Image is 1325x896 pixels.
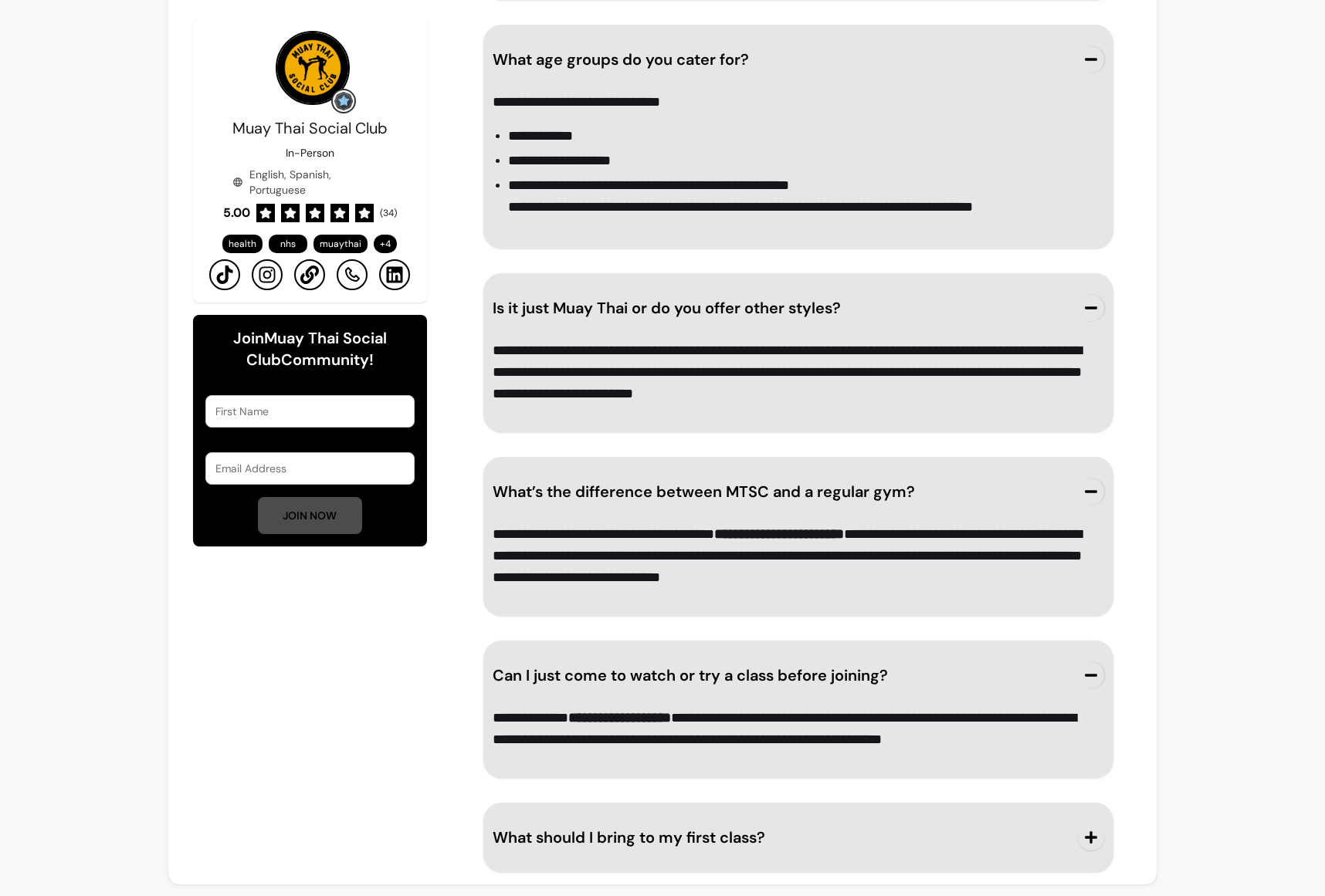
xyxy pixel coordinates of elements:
[276,31,350,105] img: Provider image
[232,167,387,198] div: English, Spanish, Portuguese
[286,145,334,161] p: In-Person
[215,461,405,476] input: Email Address
[493,85,1104,227] div: What age groups do you cater for?
[493,665,888,685] span: Can I just come to watch or try a class before joining?
[377,238,394,250] span: + 4
[493,466,1104,517] button: What’s the difference between MTSC and a regular gym?
[320,238,361,250] span: muaythai
[334,92,353,110] img: Grow
[229,238,256,250] span: health
[493,333,1104,411] div: Is it just Muay Thai or do you offer other styles?
[493,650,1104,701] button: Can I just come to watch or try a class before joining?
[493,812,1104,863] button: What should I bring to my first class?
[223,204,250,222] span: 5.00
[205,327,415,370] h6: Join Muay Thai Social Club Community!
[380,207,397,219] span: ( 34 )
[493,517,1104,594] div: What’s the difference between MTSC and a regular gym?
[232,118,388,138] span: Muay Thai Social Club
[493,298,841,318] span: Is it just Muay Thai or do you offer other styles?
[215,404,405,419] input: First Name
[493,49,749,69] span: What age groups do you cater for?
[493,827,765,847] span: What should I bring to my first class?
[493,701,1104,756] div: Can I just come to watch or try a class before joining?
[493,282,1104,333] button: Is it just Muay Thai or do you offer other styles?
[493,34,1104,85] button: What age groups do you cater for?
[493,482,915,502] span: What’s the difference between MTSC and a regular gym?
[280,238,296,250] span: nhs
